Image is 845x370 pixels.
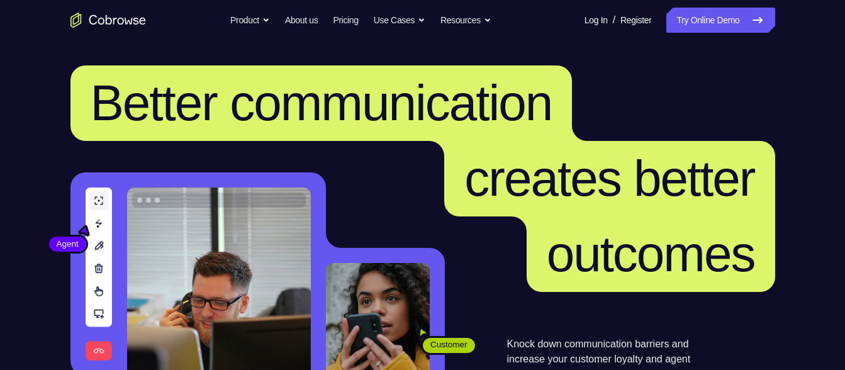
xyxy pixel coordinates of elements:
[374,8,425,33] button: Use Cases
[547,226,755,282] span: outcomes
[91,75,552,131] span: Better communication
[440,8,491,33] button: Resources
[464,150,754,206] span: creates better
[285,8,318,33] a: About us
[620,8,651,33] a: Register
[230,8,270,33] button: Product
[333,8,358,33] a: Pricing
[585,8,608,33] a: Log In
[666,8,775,33] a: Try Online Demo
[70,13,146,28] a: Go to the home page
[613,13,615,28] span: /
